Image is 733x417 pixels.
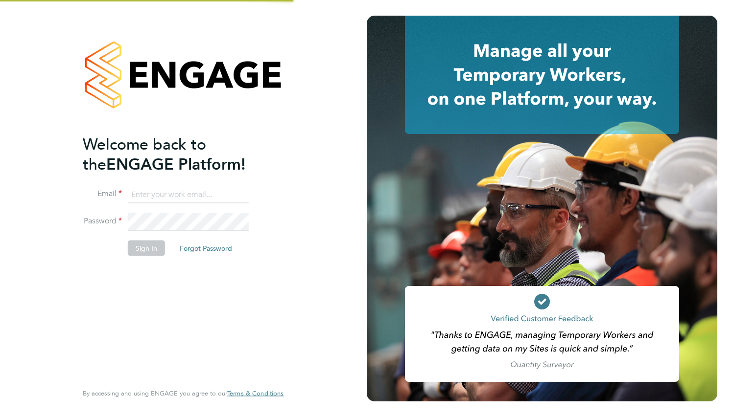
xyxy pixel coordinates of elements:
h2: ENGAGE Platform! [83,134,274,174]
label: Email [83,189,122,199]
button: Sign In [128,241,165,256]
span: Welcome back to the [83,134,206,174]
label: Password [83,216,122,226]
button: Forgot Password [172,241,240,256]
a: Terms & Conditions [227,390,284,397]
input: Enter your work email... [128,186,249,203]
span: By accessing and using ENGAGE you agree to our [83,389,284,397]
